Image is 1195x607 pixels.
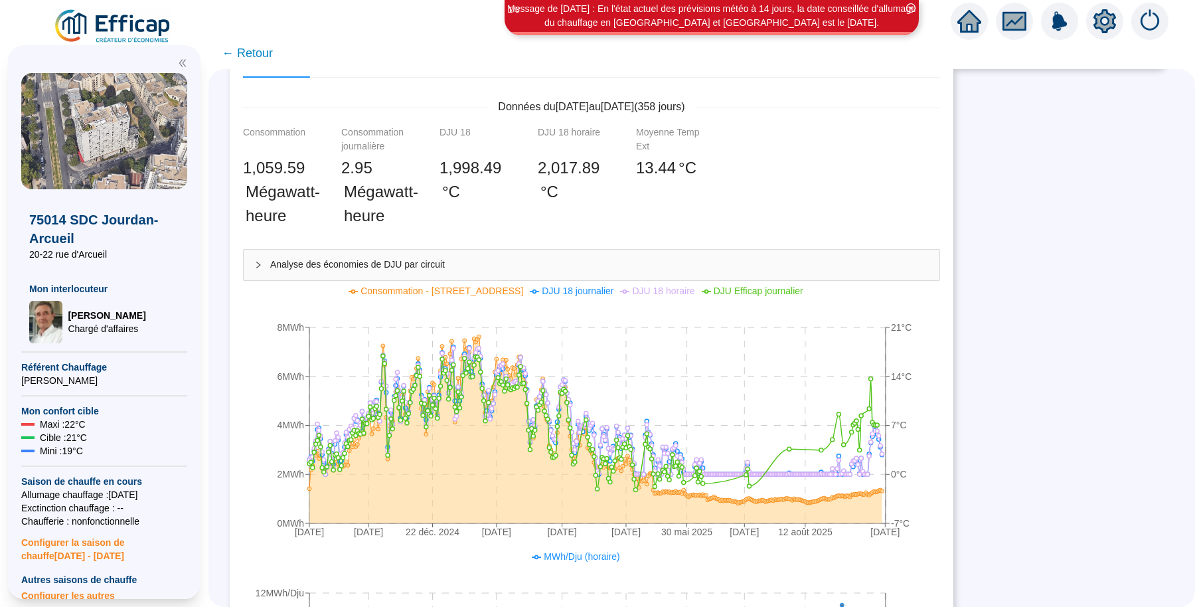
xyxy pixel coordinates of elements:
span: .49 [479,159,501,177]
span: °C [442,180,460,204]
tspan: 21°C [891,322,912,333]
span: 1,059 [243,159,283,177]
span: Mégawatt-heure [344,180,418,228]
span: .59 [283,159,305,177]
tspan: 8MWh [278,322,304,333]
span: 2,017 [538,159,578,177]
span: Données du [DATE] au [DATE] ( 358 jours) [487,99,695,115]
span: Mon confort cible [21,404,187,418]
span: Autres saisons de chauffe [21,573,187,586]
span: 75014 SDC Jourdan-Arcueil [29,211,179,248]
span: °C [540,180,558,204]
span: .95 [350,159,372,177]
tspan: -7°C [891,518,910,529]
span: Allumage chauffage : [DATE] [21,488,187,501]
tspan: 7°C [891,420,907,430]
span: Consommation - [STREET_ADDRESS] [360,286,523,296]
img: Chargé d'affaires [29,301,62,343]
tspan: 14°C [891,371,912,382]
span: .44 [654,159,676,177]
div: DJU 18 horaire [538,126,604,153]
span: Exctinction chauffage : -- [21,501,187,515]
span: setting [1093,9,1117,33]
tspan: [DATE] [354,527,383,537]
tspan: [DATE] [295,527,324,537]
span: 13 [636,159,654,177]
img: alerts [1041,3,1078,40]
i: 1 / 3 [508,5,520,15]
tspan: 30 mai 2025 [661,527,712,537]
tspan: [DATE] [482,527,511,537]
span: Mon interlocuteur [29,282,179,296]
span: ← Retour [222,44,273,62]
span: fund [1002,9,1026,33]
tspan: 2MWh [278,469,304,479]
tspan: 0MWh [278,518,304,529]
tspan: 22 déc. 2024 [406,527,459,537]
span: MWh/Dju (horaire) [544,551,619,562]
span: Mégawatt-heure [246,180,320,228]
span: 20-22 rue d'Arcueil [29,248,179,261]
span: Cible : 21 °C [40,431,87,444]
div: Analyse des économies de DJU par circuit [244,250,939,280]
tspan: [DATE] [870,527,900,537]
span: home [957,9,981,33]
img: alerts [1131,3,1168,40]
div: Message de [DATE] : En l'état actuel des prévisions météo à 14 jours, la date conseillée d'alluma... [507,2,917,30]
tspan: [DATE] [611,527,641,537]
span: 2 [341,159,350,177]
div: Consommation journalière [341,126,408,153]
div: Moyenne Temp Ext [636,126,702,153]
tspan: 12 août 2025 [778,527,833,537]
span: Mini : 19 °C [40,444,83,458]
tspan: 12MWh/Dju [256,588,304,598]
span: °C [678,156,696,180]
span: Maxi : 22 °C [40,418,86,431]
tspan: 4MWh [278,420,304,430]
span: double-left [178,58,187,68]
span: [PERSON_NAME] [68,309,145,322]
span: close-circle [906,3,916,13]
span: Configurer la saison de chauffe [DATE] - [DATE] [21,528,187,563]
span: 1,998 [439,159,479,177]
span: Chaufferie : non fonctionnelle [21,515,187,528]
span: [PERSON_NAME] [21,374,187,387]
span: DJU Efficap journalier [714,286,803,296]
img: efficap energie logo [53,8,173,45]
span: collapsed [254,261,262,269]
div: DJU 18 [439,126,506,153]
span: Analyse des économies de DJU par circuit [270,258,929,272]
span: Chargé d'affaires [68,322,145,335]
tspan: 6MWh [278,371,304,382]
tspan: 0°C [891,469,907,479]
div: Consommation [243,126,309,153]
span: DJU 18 horaire [632,286,694,296]
span: DJU 18 journalier [542,286,613,296]
span: Référent Chauffage [21,361,187,374]
span: .89 [578,159,599,177]
tspan: [DATE] [548,527,577,537]
span: Saison de chauffe en cours [21,475,187,488]
tspan: [DATE] [730,527,759,537]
